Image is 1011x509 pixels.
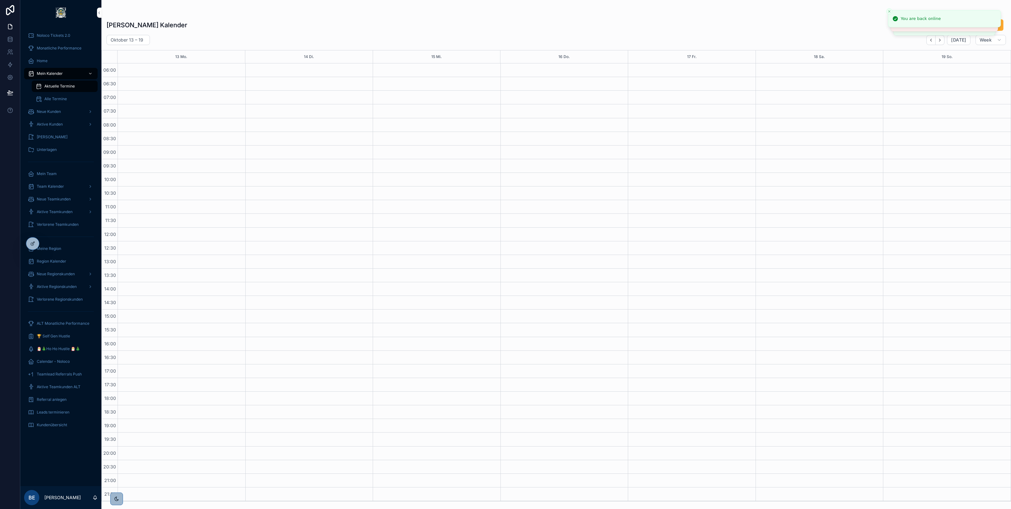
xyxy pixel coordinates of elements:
span: 07:30 [102,108,118,114]
a: Calendar - Noloco [24,356,98,367]
a: Noloco Tickets 2.0 [24,30,98,41]
span: 21:00 [103,478,118,483]
a: Aktive Teamkunden ALT [24,381,98,393]
span: 10:00 [103,177,118,182]
a: Kundenübersicht [24,419,98,431]
span: Team Kalender [37,184,64,189]
a: Aktive Kunden [24,119,98,130]
span: Mein Team [37,171,57,176]
span: 14:30 [103,300,118,305]
span: 20:00 [102,450,118,456]
a: Verlorene Teamkunden [24,219,98,230]
span: 07:00 [102,95,118,100]
span: 13:30 [103,272,118,278]
span: Aktuelle Termine [44,84,75,89]
span: 14:00 [103,286,118,291]
span: 21:30 [103,491,118,497]
span: 16:30 [103,355,118,360]
span: 12:00 [103,232,118,237]
span: 09:00 [102,149,118,155]
span: Leads terminieren [37,410,69,415]
button: 17 Fr. [687,50,697,63]
span: 17:30 [103,382,118,387]
a: Teamlead Referrals Push [24,369,98,380]
span: BE [29,494,35,501]
span: 18:30 [103,409,118,414]
button: 14 Di. [304,50,314,63]
a: Aktuelle Termine [32,81,98,92]
a: Unterlagen [24,144,98,155]
span: Monatliche Performance [37,46,81,51]
button: Week [976,35,1006,45]
span: Meine Region [37,246,61,251]
a: Aktive Teamkunden [24,206,98,218]
span: Aktive Kunden [37,122,63,127]
a: Region Kalender [24,256,98,267]
span: 15:30 [103,327,118,332]
span: 11:30 [104,218,118,223]
span: 20:30 [102,464,118,469]
span: Alle Termine [44,96,67,101]
h2: Oktober 13 – 19 [111,37,143,43]
span: Neue Regionskunden [37,271,75,277]
a: Leads terminieren [24,407,98,418]
button: [DATE] [947,35,970,45]
button: Close toast [886,8,892,15]
span: 16:00 [103,341,118,346]
a: Neue Kunden [24,106,98,117]
span: Referral anlegen [37,397,67,402]
div: You are back online [901,16,941,22]
button: Back [926,35,936,45]
a: [PERSON_NAME] [24,131,98,143]
span: [DATE] [951,37,966,43]
div: scrollable content [20,25,101,439]
span: 08:00 [102,122,118,127]
span: Neue Teamkunden [37,197,71,202]
span: Calendar - Noloco [37,359,70,364]
a: Mein Kalender [24,68,98,79]
span: 06:00 [102,67,118,73]
span: Home [37,58,48,63]
button: 15 Mi. [431,50,442,63]
span: Noloco Tickets 2.0 [37,33,70,38]
span: Unterlagen [37,147,57,152]
a: Team Kalender [24,181,98,192]
span: Verlorene Regionskunden [37,297,83,302]
span: Aktive Regionskunden [37,284,77,289]
span: Verlorene Teamkunden [37,222,79,227]
button: 19 So. [942,50,953,63]
span: 15:00 [103,313,118,319]
span: 09:30 [102,163,118,168]
span: Teamlead Referrals Push [37,372,82,377]
span: Week [980,37,992,43]
button: 13 Mo. [175,50,187,63]
span: 🏆 Self Gen Hustle [37,334,70,339]
a: Neue Teamkunden [24,193,98,205]
a: Home [24,55,98,67]
span: Aktive Teamkunden ALT [37,384,80,389]
a: Monatliche Performance [24,42,98,54]
span: 12:30 [103,245,118,251]
p: [PERSON_NAME] [44,494,81,501]
span: 11:00 [104,204,118,209]
a: ALT Monatliche Performance [24,318,98,329]
span: 🎅🎄Ho Ho Hustle 🎅🎄 [37,346,80,351]
a: Referral anlegen [24,394,98,405]
span: 06:30 [102,81,118,86]
a: Meine Region [24,243,98,254]
span: ALT Monatliche Performance [37,321,89,326]
button: Next [936,35,944,45]
a: 🎅🎄Ho Ho Hustle 🎅🎄 [24,343,98,355]
div: 18 Sa. [814,50,825,63]
span: Aktive Teamkunden [37,209,73,214]
a: Neue Regionskunden [24,268,98,280]
div: 16 Do. [558,50,570,63]
span: Region Kalender [37,259,66,264]
span: Mein Kalender [37,71,63,76]
a: Aktive Regionskunden [24,281,98,292]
